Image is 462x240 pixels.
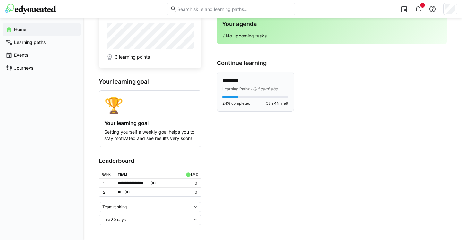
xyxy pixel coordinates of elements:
[99,78,201,85] h3: Your learning goal
[103,190,113,195] p: 2
[222,101,250,106] span: 24% completed
[422,3,424,7] span: 3
[177,6,292,12] input: Search skills and learning paths…
[150,180,156,186] span: ( )
[222,21,441,28] h3: Your agenda
[102,204,127,210] span: Team ranking
[248,87,277,91] span: by QuLearnLabs
[222,33,441,39] p: √ No upcoming tasks
[184,181,197,186] p: 0
[196,171,199,177] a: ø
[222,87,248,91] span: Learning Path
[124,189,130,195] span: ( )
[104,129,196,142] p: Setting yourself a weekly goal helps you to stay motivated and see results very soon!
[104,120,196,126] h4: Your learning goal
[104,96,196,115] div: 🏆
[118,172,127,176] div: Team
[266,101,288,106] span: 53h 41m left
[103,181,113,186] p: 1
[191,172,195,176] div: LP
[184,190,197,195] p: 0
[115,54,150,60] span: 3 learning points
[102,172,111,176] div: Rank
[102,217,126,222] span: Last 30 days
[99,157,201,164] h3: Leaderboard
[217,60,447,67] h3: Continue learning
